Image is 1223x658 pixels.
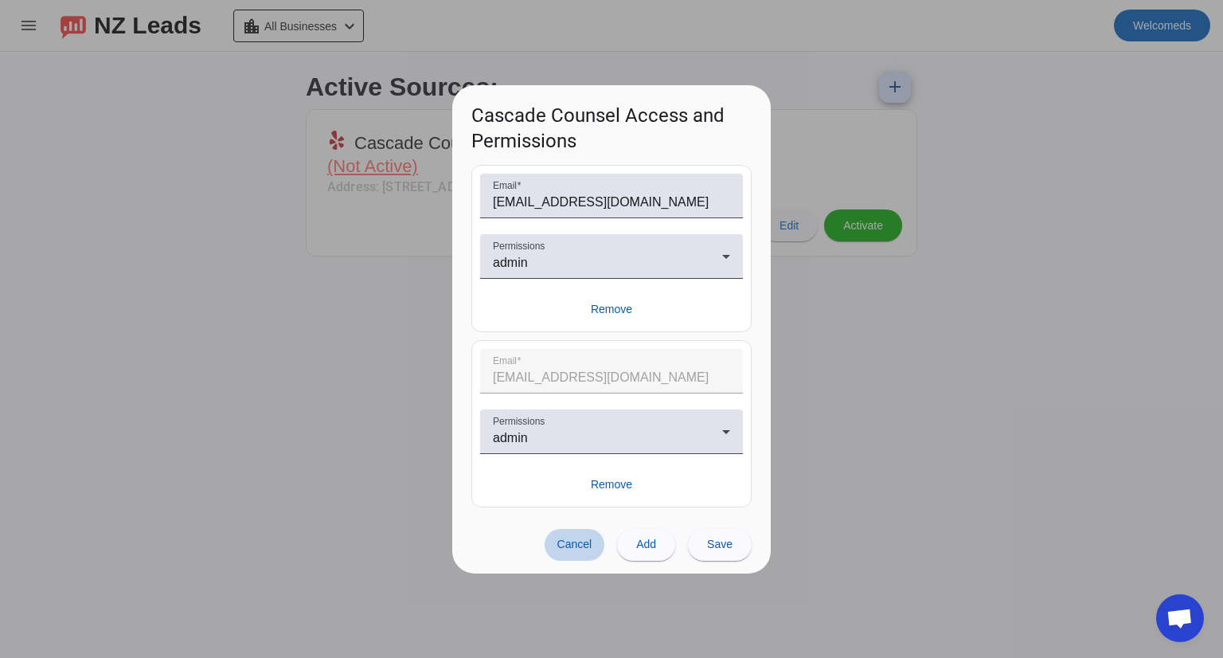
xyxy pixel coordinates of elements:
span: Save [707,538,733,550]
mat-label: Permissions [493,416,545,426]
div: Open chat [1156,594,1204,642]
span: Remove [591,301,632,317]
mat-label: Email [493,180,517,190]
span: admin [493,431,528,445]
button: Remove [480,295,743,323]
button: Save [688,529,752,561]
span: Cancel [557,538,592,550]
span: Add [636,538,656,550]
span: Remove [591,476,632,492]
mat-label: Permissions [493,241,545,251]
span: admin [493,256,528,269]
button: Cancel [545,529,605,561]
h1: Cascade Counsel Access and Permissions [452,85,771,164]
button: Remove [480,470,743,499]
mat-label: Email [493,355,517,366]
button: Add [617,529,675,561]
